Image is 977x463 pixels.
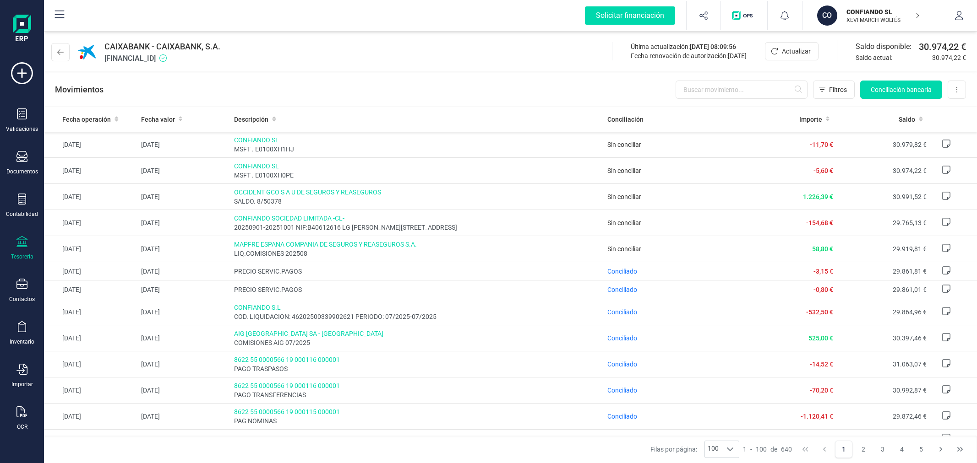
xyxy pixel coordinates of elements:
[728,52,747,59] span: [DATE]
[856,41,915,52] span: Saldo disponible:
[765,42,819,60] button: Actualizar
[55,83,104,96] p: Movimientos
[837,236,930,262] td: 29.919,81 €
[817,5,837,26] div: CO
[13,15,31,44] img: Logo Finanedi
[607,167,641,174] span: Sin conciliar
[810,387,833,394] span: -70,20 €
[829,85,847,94] span: Filtros
[650,441,739,458] div: Filas por página:
[607,308,637,316] span: Conciliado
[846,7,920,16] p: CONFIANDO SL
[607,219,641,226] span: Sin conciliar
[806,308,833,316] span: -532,50 €
[44,299,137,325] td: [DATE]
[813,1,931,30] button: COCONFIANDO SLXEVI MARCH WOLTÉS
[835,441,852,458] button: Page 1
[803,193,833,200] span: 1.226,39 €
[806,219,833,226] span: -154,68 €
[837,351,930,377] td: 31.063,07 €
[799,115,822,124] span: Importe
[607,268,637,275] span: Conciliado
[837,132,930,158] td: 30.979,82 €
[912,441,930,458] button: Page 5
[837,280,930,299] td: 29.861,01 €
[813,268,833,275] span: -3,15 €
[6,125,38,133] div: Validaciones
[726,1,762,30] button: Logo de OPS
[234,249,600,258] span: LIQ.COMISIONES 202508
[846,16,920,24] p: XEVI MARCH WOLTÉS
[631,51,747,60] div: Fecha renovación de autorización:
[234,285,600,294] span: PRECIO SERVIC.PAGOS
[607,141,641,148] span: Sin conciliar
[234,390,600,399] span: PAGO TRANSFERENCIAS
[44,351,137,377] td: [DATE]
[607,435,637,442] span: Conciliado
[234,303,600,312] span: CONFIANDO S.L
[44,210,137,236] td: [DATE]
[44,280,137,299] td: [DATE]
[62,115,111,124] span: Fecha operación
[808,334,833,342] span: 525,00 €
[813,286,833,293] span: -0,80 €
[137,429,231,447] td: [DATE]
[234,338,600,347] span: COMISIONES AIG 07/2025
[44,262,137,280] td: [DATE]
[932,53,966,62] span: 30.974,22 €
[607,286,637,293] span: Conciliado
[104,53,220,64] span: [FINANCIAL_ID]
[837,158,930,184] td: 30.974,22 €
[17,423,27,431] div: OCR
[782,47,811,56] span: Actualizar
[234,135,600,145] span: CONFIANDO SL
[234,364,600,373] span: PAGO TRASPASOS
[44,132,137,158] td: [DATE]
[871,85,932,94] span: Conciliación bancaria
[813,81,855,99] button: Filtros
[781,445,792,454] span: 640
[837,299,930,325] td: 29.864,96 €
[234,329,600,338] span: AIG [GEOGRAPHIC_DATA] SA - [GEOGRAPHIC_DATA]
[234,434,600,443] span: Pagos A.E.A.T
[837,377,930,403] td: 30.992,87 €
[837,262,930,280] td: 29.861,81 €
[44,377,137,403] td: [DATE]
[770,445,777,454] span: de
[812,245,833,253] span: 58,80 €
[137,351,231,377] td: [DATE]
[137,325,231,351] td: [DATE]
[6,168,38,175] div: Documentos
[860,81,942,99] button: Conciliación bancaria
[234,171,600,180] span: MSFT . E0100XH0PE
[631,42,747,51] div: Última actualización:
[234,197,600,206] span: SALDO. 8/50378
[893,441,911,458] button: Page 4
[756,445,767,454] span: 100
[234,214,600,223] span: CONFIANDO SOCIEDAD LIMITADA -CL-
[690,43,736,50] span: [DATE] 08:09:56
[932,441,950,458] button: Next Page
[676,81,808,99] input: Buscar movimiento...
[810,141,833,148] span: -11,70 €
[11,253,33,260] div: Tesorería
[6,210,38,218] div: Contabilidad
[797,441,814,458] button: First Page
[951,441,969,458] button: Last Page
[137,184,231,210] td: [DATE]
[837,325,930,351] td: 30.397,46 €
[137,377,231,403] td: [DATE]
[9,296,35,303] div: Contactos
[837,210,930,236] td: 29.765,13 €
[810,361,833,368] span: -14,52 €
[801,413,833,420] span: -1.120,41 €
[874,441,891,458] button: Page 3
[137,236,231,262] td: [DATE]
[137,299,231,325] td: [DATE]
[574,1,686,30] button: Solicitar financiación
[607,387,637,394] span: Conciliado
[104,40,220,53] span: CAIXABANK - CAIXABANK, S.A.
[44,325,137,351] td: [DATE]
[810,435,833,442] span: -13,66 €
[44,236,137,262] td: [DATE]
